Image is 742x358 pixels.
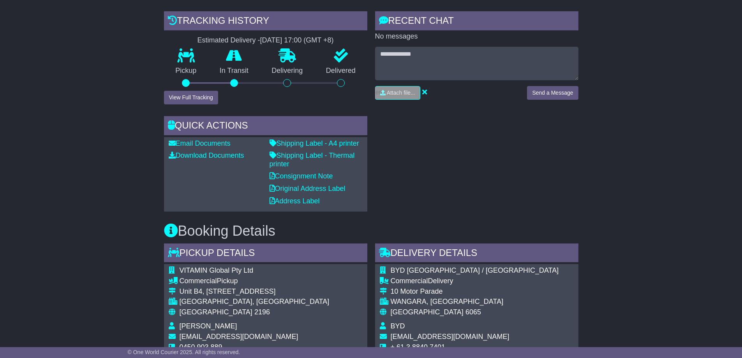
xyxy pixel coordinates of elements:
span: BYD [391,322,405,330]
div: RECENT CHAT [375,11,578,32]
div: [DATE] 17:00 (GMT +8) [260,36,334,45]
a: Email Documents [169,139,231,147]
a: Original Address Label [270,185,345,192]
p: Delivering [260,67,315,75]
h3: Booking Details [164,223,578,239]
a: Consignment Note [270,172,333,180]
span: [EMAIL_ADDRESS][DOMAIN_NAME] [391,333,509,340]
span: 6065 [465,308,481,316]
span: Commercial [180,277,217,285]
span: Commercial [391,277,428,285]
span: [PERSON_NAME] [180,322,237,330]
div: Unit B4, [STREET_ADDRESS] [180,287,330,296]
div: 10 Motor Parade [391,287,559,296]
div: WANGARA, [GEOGRAPHIC_DATA] [391,298,559,306]
span: VITAMIN Global Pty Ltd [180,266,254,274]
div: Pickup Details [164,243,367,265]
span: 0450 903 889 [180,343,222,351]
p: In Transit [208,67,260,75]
div: Pickup [180,277,330,286]
span: + 61 3 8840 7401 [391,343,446,351]
button: Send a Message [527,86,578,100]
div: Quick Actions [164,116,367,137]
div: Estimated Delivery - [164,36,367,45]
span: [GEOGRAPHIC_DATA] [391,308,464,316]
p: Pickup [164,67,208,75]
p: No messages [375,32,578,41]
button: View Full Tracking [164,91,218,104]
a: Shipping Label - A4 printer [270,139,359,147]
span: [EMAIL_ADDRESS][DOMAIN_NAME] [180,333,298,340]
span: © One World Courier 2025. All rights reserved. [128,349,240,355]
a: Download Documents [169,152,244,159]
span: [GEOGRAPHIC_DATA] [180,308,252,316]
span: BYD [GEOGRAPHIC_DATA] / [GEOGRAPHIC_DATA] [391,266,559,274]
div: Delivery Details [375,243,578,265]
p: Delivered [314,67,367,75]
div: Tracking history [164,11,367,32]
span: 2196 [254,308,270,316]
div: Delivery [391,277,559,286]
a: Address Label [270,197,320,205]
a: Shipping Label - Thermal printer [270,152,355,168]
div: [GEOGRAPHIC_DATA], [GEOGRAPHIC_DATA] [180,298,330,306]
